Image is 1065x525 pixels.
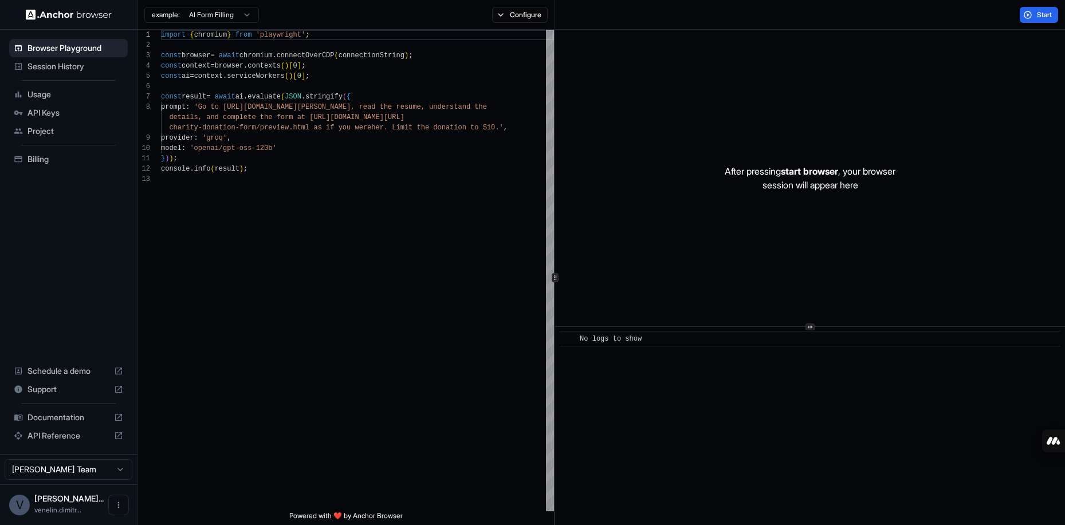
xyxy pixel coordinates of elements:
div: 6 [137,81,150,92]
span: ) [165,155,169,163]
span: [ [289,62,293,70]
div: 2 [137,40,150,50]
div: Support [9,380,128,398]
span: = [210,62,214,70]
span: ; [301,62,305,70]
span: ) [404,52,408,60]
div: Documentation [9,408,128,427]
button: Open menu [108,495,129,515]
div: Billing [9,150,128,168]
span: venelin.dimitrov@unlv.edu [34,506,81,514]
span: [ [293,72,297,80]
div: API Keys [9,104,128,122]
button: Start [1020,7,1058,23]
span: [DOMAIN_NAME][URL] [330,113,404,121]
span: . [223,72,227,80]
span: prompt [161,103,186,111]
span: ( [281,62,285,70]
div: 9 [137,133,150,143]
span: 0 [297,72,301,80]
span: } [227,31,231,39]
div: 13 [137,174,150,184]
span: } [161,155,165,163]
div: Browser Playground [9,39,128,57]
span: await [215,93,235,101]
div: 10 [137,143,150,153]
span: = [206,93,210,101]
span: ai [182,72,190,80]
span: browser [215,62,243,70]
span: const [161,62,182,70]
span: context [182,62,210,70]
div: V [9,495,30,515]
span: Schedule a demo [27,365,109,377]
span: model [161,144,182,152]
span: . [243,62,247,70]
div: API Reference [9,427,128,445]
div: 3 [137,50,150,61]
div: Schedule a demo [9,362,128,380]
div: 11 [137,153,150,164]
img: Anchor Logo [26,9,112,20]
span: Documentation [27,412,109,423]
span: , [504,124,508,132]
span: ( [285,72,289,80]
span: ai [235,93,243,101]
span: ) [285,62,289,70]
span: contexts [247,62,281,70]
span: API Keys [27,107,123,119]
span: ) [239,165,243,173]
div: Session History [9,57,128,76]
span: ( [281,93,285,101]
div: 12 [137,164,150,174]
span: example: [152,10,180,19]
span: context [194,72,223,80]
span: result [215,165,239,173]
span: const [161,72,182,80]
span: connectOverCDP [277,52,335,60]
span: start browser [781,165,838,177]
span: 'openai/gpt-oss-120b' [190,144,276,152]
span: Billing [27,153,123,165]
span: . [301,93,305,101]
span: ) [289,72,293,80]
span: ad the resume, understand the [367,103,487,111]
div: 4 [137,61,150,71]
span: await [219,52,239,60]
span: import [161,31,186,39]
span: Session History [27,61,123,72]
span: : [194,134,198,142]
span: Project [27,125,123,137]
span: const [161,52,182,60]
span: Support [27,384,109,395]
span: ] [297,62,301,70]
span: ; [174,155,178,163]
span: ( [335,52,339,60]
span: { [347,93,351,101]
span: : [186,103,190,111]
p: After pressing , your browser session will appear here [725,164,895,192]
span: ; [243,165,247,173]
span: , [227,134,231,142]
span: ) [169,155,173,163]
div: Usage [9,85,128,104]
span: . [272,52,276,60]
span: 'groq' [202,134,227,142]
span: her. Limit the donation to $10.' [371,124,503,132]
span: ( [210,165,214,173]
span: serviceWorkers [227,72,285,80]
span: API Reference [27,430,109,441]
span: browser [182,52,210,60]
span: ; [305,72,309,80]
span: ; [408,52,412,60]
span: charity-donation-form/preview.html as if you were [169,124,371,132]
span: No logs to show [580,335,642,343]
span: provider [161,134,194,142]
div: 8 [137,102,150,112]
span: . [243,93,247,101]
div: 1 [137,30,150,40]
span: result [182,93,206,101]
span: = [210,52,214,60]
span: Powered with ❤️ by Anchor Browser [289,511,403,525]
span: Venelin Dimitrov [34,494,104,503]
